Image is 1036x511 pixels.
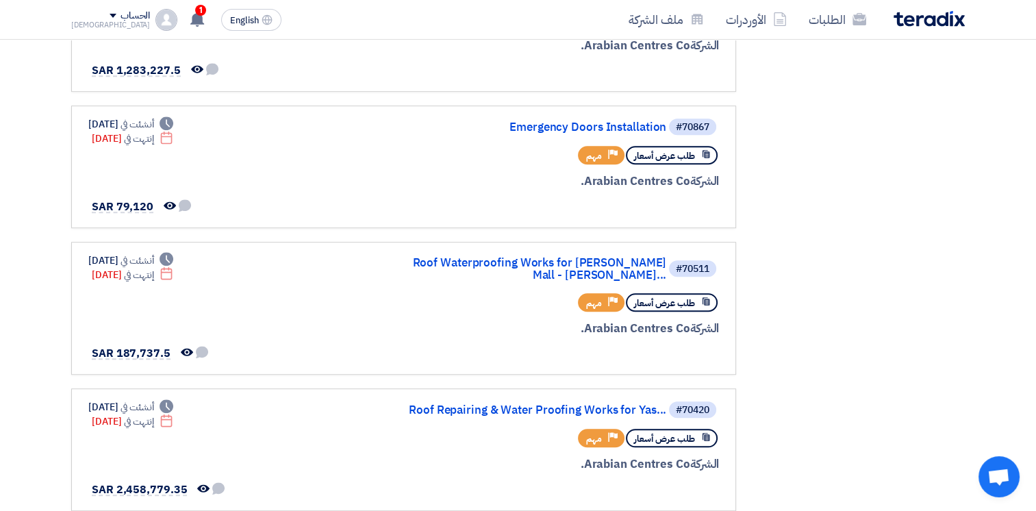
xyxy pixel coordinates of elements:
[586,149,602,162] span: مهم
[634,149,695,162] span: طلب عرض أسعار
[798,3,877,36] a: الطلبات
[121,10,150,22] div: الحساب
[92,345,170,362] span: SAR 187,737.5
[124,132,153,146] span: إنتهت في
[618,3,715,36] a: ملف الشركة
[124,268,153,282] span: إنتهت في
[634,432,695,445] span: طلب عرض أسعار
[715,3,798,36] a: الأوردرات
[92,482,187,498] span: SAR 2,458,779.35
[894,11,965,27] img: Teradix logo
[586,297,602,310] span: مهم
[690,173,720,190] span: الشركة
[121,117,153,132] span: أنشئت في
[390,173,719,190] div: Arabian Centres Co.
[676,123,709,132] div: #70867
[92,268,173,282] div: [DATE]
[230,16,259,25] span: English
[392,257,666,282] a: Roof Waterproofing Works for [PERSON_NAME] Mall - [PERSON_NAME]...
[88,117,173,132] div: [DATE]
[92,414,173,429] div: [DATE]
[221,9,281,31] button: English
[88,253,173,268] div: [DATE]
[586,432,602,445] span: مهم
[634,297,695,310] span: طلب عرض أسعار
[390,37,719,55] div: Arabian Centres Co.
[390,456,719,473] div: Arabian Centres Co.
[676,406,709,415] div: #70420
[124,414,153,429] span: إنتهت في
[676,264,709,274] div: #70511
[690,320,720,337] span: الشركة
[121,253,153,268] span: أنشئت في
[195,5,206,16] span: 1
[121,400,153,414] span: أنشئت في
[390,320,719,338] div: Arabian Centres Co.
[978,456,1020,497] div: Open chat
[71,21,150,29] div: [DEMOGRAPHIC_DATA]
[690,37,720,54] span: الشركة
[392,121,666,134] a: Emergency Doors Installation
[92,132,173,146] div: [DATE]
[88,400,173,414] div: [DATE]
[392,404,666,416] a: Roof Repairing & Water Proofing Works for Yas...
[92,62,181,79] span: SAR 1,283,227.5
[690,456,720,473] span: الشركة
[155,9,177,31] img: profile_test.png
[92,199,153,215] span: SAR 79,120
